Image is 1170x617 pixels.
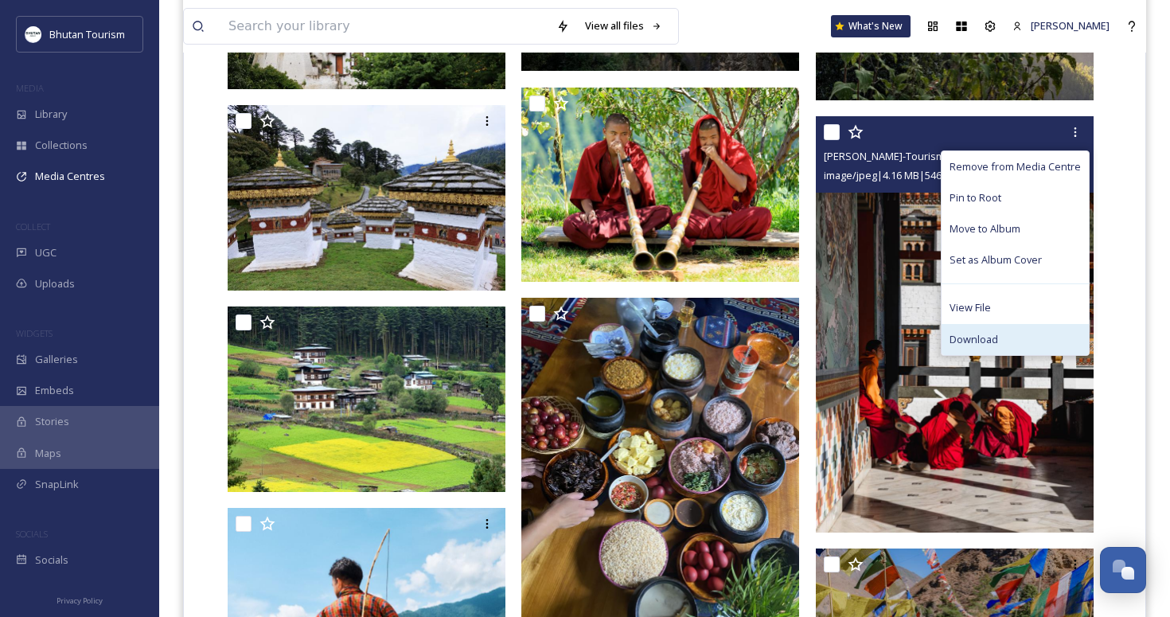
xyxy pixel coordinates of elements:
[950,300,991,315] span: View File
[831,15,911,37] a: What's New
[950,221,1020,236] span: Move to Album
[577,10,670,41] a: View all files
[35,383,74,398] span: Embeds
[816,116,1094,533] img: Ben-Richards-Tourism-Bhutan-080.jpg
[35,553,68,568] span: Socials
[16,528,48,540] span: SOCIALS
[1004,10,1117,41] a: [PERSON_NAME]
[950,159,1081,174] span: Remove from Media Centre
[1100,547,1146,593] button: Open Chat
[950,190,1001,205] span: Pin to Root
[57,596,103,606] span: Privacy Policy
[35,477,79,492] span: SnapLink
[35,446,61,461] span: Maps
[950,332,998,347] span: Download
[35,245,57,260] span: UGC
[35,352,78,367] span: Galleries
[220,9,548,44] input: Search your library
[228,105,505,291] img: Bhutan - Moshe Shai - 639.jpg
[35,276,75,291] span: Uploads
[16,221,50,232] span: COLLECT
[228,307,505,492] img: Bhutan - Moshe Shai - 652.jpg
[16,82,44,94] span: MEDIA
[35,169,105,184] span: Media Centres
[25,26,41,42] img: BT_Logo_BB_Lockup_CMYK_High%2520Res.jpg
[49,27,125,41] span: Bhutan Tourism
[35,414,69,429] span: Stories
[16,327,53,339] span: WIDGETS
[521,88,799,282] img: Bhutan - Moshe Shai - 116.jpg
[824,168,975,182] span: image/jpeg | 4.16 MB | 5464 x 8192
[824,149,1086,163] span: [PERSON_NAME]-Tourism-[GEOGRAPHIC_DATA]-080.jpg
[57,590,103,609] a: Privacy Policy
[950,252,1042,267] span: Set as Album Cover
[35,138,88,153] span: Collections
[35,107,67,122] span: Library
[1031,18,1110,33] span: [PERSON_NAME]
